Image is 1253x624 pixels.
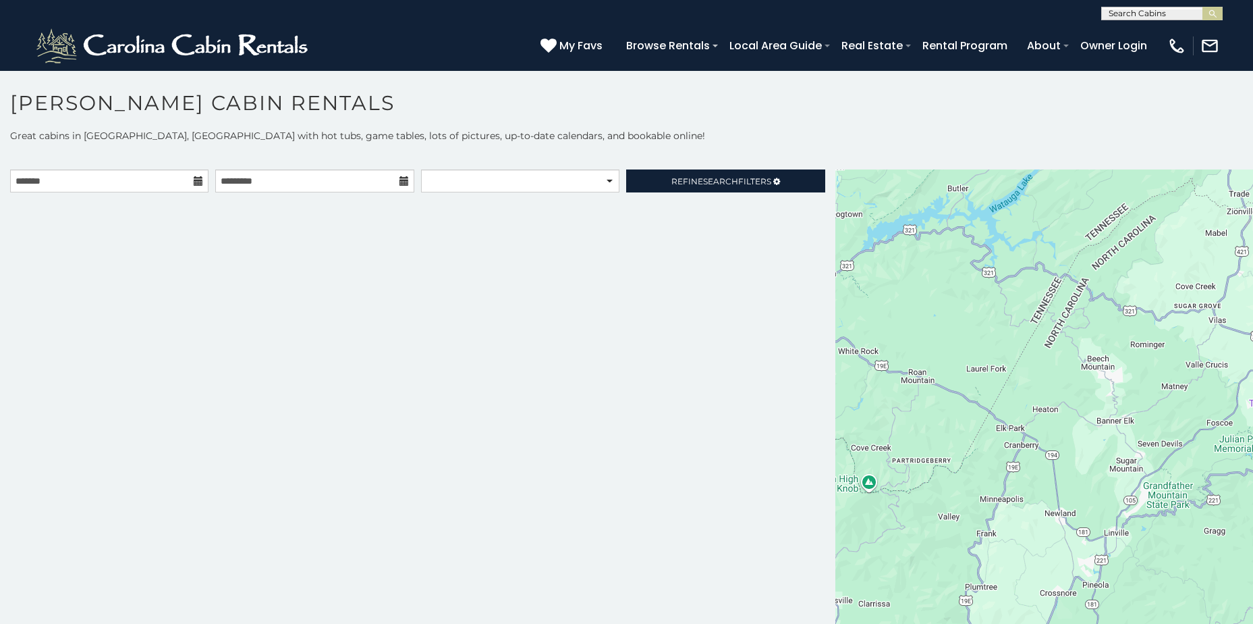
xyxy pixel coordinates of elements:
a: Local Area Guide [723,34,829,57]
a: Real Estate [835,34,910,57]
img: mail-regular-white.png [1200,36,1219,55]
img: White-1-2.png [34,26,314,66]
a: Browse Rentals [619,34,717,57]
img: phone-regular-white.png [1167,36,1186,55]
a: About [1020,34,1067,57]
a: Rental Program [916,34,1014,57]
span: Refine Filters [671,176,771,186]
a: RefineSearchFilters [626,170,825,192]
a: Owner Login [1074,34,1154,57]
a: My Favs [540,37,606,55]
span: Search [703,176,738,186]
span: My Favs [559,37,603,54]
